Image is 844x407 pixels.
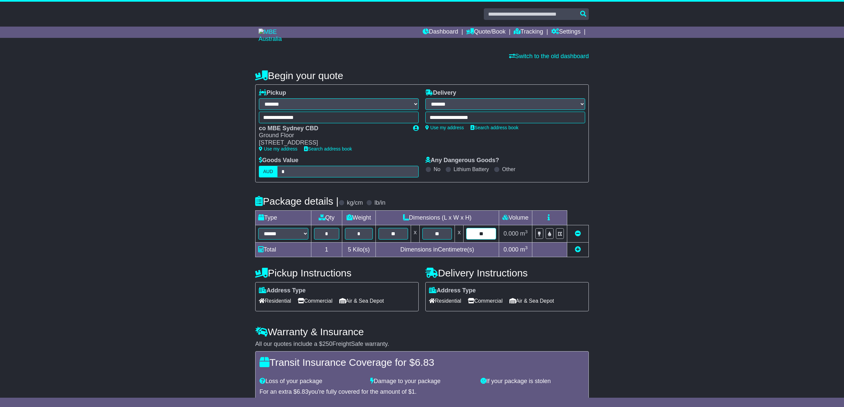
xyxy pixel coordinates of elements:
[412,388,415,395] span: 1
[499,210,532,225] td: Volume
[375,210,499,225] td: Dimensions (L x W x H)
[425,89,456,97] label: Delivery
[509,296,554,306] span: Air & Sea Depot
[520,230,528,237] span: m
[255,341,589,348] div: All our quotes include a $ FreightSafe warranty.
[425,157,499,164] label: Any Dangerous Goods?
[339,296,384,306] span: Air & Sea Depot
[348,246,351,253] span: 5
[342,242,375,257] td: Kilo(s)
[259,132,406,139] div: Ground Floor
[260,357,584,368] h4: Transit Insurance Coverage for $
[503,230,518,237] span: 0.000
[259,296,291,306] span: Residential
[259,89,286,97] label: Pickup
[525,245,528,250] sup: 3
[434,166,440,172] label: No
[575,246,581,253] a: Add new item
[322,341,332,347] span: 250
[259,125,406,132] div: co MBE Sydney CBD
[342,210,375,225] td: Weight
[259,287,306,294] label: Address Type
[520,246,528,253] span: m
[259,146,297,152] a: Use my address
[260,388,584,396] div: For an extra $ you're fully covered for the amount of $ .
[575,230,581,237] a: Remove this item
[304,146,352,152] a: Search address book
[367,378,477,385] div: Damage to your package
[259,166,277,177] label: AUD
[375,242,499,257] td: Dimensions in Centimetre(s)
[255,326,589,337] h4: Warranty & Insurance
[311,242,342,257] td: 1
[411,225,419,242] td: x
[514,27,543,38] a: Tracking
[425,125,464,130] a: Use my address
[259,157,298,164] label: Goods Value
[256,242,311,257] td: Total
[255,70,589,81] h4: Begin your quote
[477,378,588,385] div: If your package is stolen
[297,388,308,395] span: 6.83
[374,199,385,207] label: lb/in
[509,53,589,59] a: Switch to the old dashboard
[454,166,489,172] label: Lithium Battery
[255,196,339,207] h4: Package details |
[551,27,580,38] a: Settings
[468,296,502,306] span: Commercial
[415,357,434,368] span: 6.83
[298,296,332,306] span: Commercial
[256,210,311,225] td: Type
[255,267,419,278] h4: Pickup Instructions
[455,225,464,242] td: x
[503,246,518,253] span: 0.000
[259,139,406,147] div: [STREET_ADDRESS]
[311,210,342,225] td: Qty
[466,27,505,38] a: Quote/Book
[471,125,518,130] a: Search address book
[429,296,461,306] span: Residential
[256,378,367,385] div: Loss of your package
[425,267,589,278] h4: Delivery Instructions
[525,229,528,234] sup: 3
[502,166,515,172] label: Other
[347,199,363,207] label: kg/cm
[423,27,458,38] a: Dashboard
[429,287,476,294] label: Address Type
